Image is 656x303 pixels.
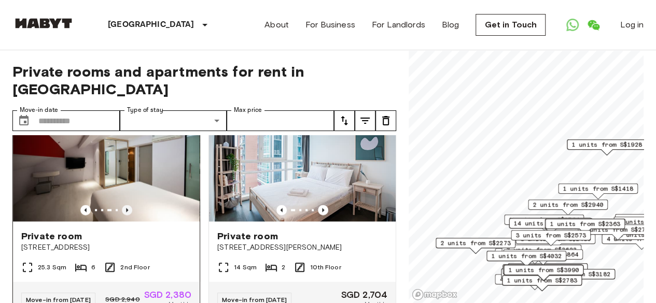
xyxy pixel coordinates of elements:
span: [STREET_ADDRESS] [21,242,191,253]
span: SGD 2,704 [341,290,387,299]
a: Log in [620,19,644,31]
p: [GEOGRAPHIC_DATA] [108,19,194,31]
div: Map marker [535,269,615,285]
div: Map marker [504,265,583,281]
span: 1 units from S$3182 [540,269,610,279]
button: tune [375,110,396,131]
span: 3 units from S$1764 [509,215,579,224]
div: Map marker [546,219,625,235]
div: Map marker [504,214,584,230]
div: Map marker [545,219,625,235]
label: Move-in date [20,106,58,114]
span: 1 units from S$1928 [571,140,642,149]
a: For Business [305,19,355,31]
div: Map marker [509,218,592,234]
span: SGD 2,380 [144,290,191,299]
button: Previous image [122,205,132,215]
span: 1 units from S$1418 [563,184,633,193]
label: Max price [234,106,262,114]
a: Open WhatsApp [562,15,583,35]
div: Map marker [495,274,575,290]
span: 2 [282,263,285,272]
label: Type of stay [127,106,163,114]
div: Map marker [528,199,608,215]
div: Map marker [515,234,595,250]
button: Previous image [80,205,91,215]
div: Map marker [503,264,582,280]
span: Private room [217,230,278,242]
button: Previous image [276,205,287,215]
img: Marketing picture of unit SG-01-042-001-02 [209,97,396,222]
img: Marketing picture of unit SG-01-127-001-001 [13,97,200,222]
span: 1 units from S$4032 [491,251,562,261]
span: 6 [91,263,95,272]
button: Previous image [318,205,328,215]
span: 14 units from S$2348 [513,219,588,228]
div: Map marker [502,275,582,291]
span: 25.3 Sqm [38,263,66,272]
div: Map marker [508,263,588,279]
span: 2 units from S$2940 [533,200,603,209]
div: Map marker [503,249,583,265]
span: Private room [21,230,82,242]
a: Blog [442,19,459,31]
span: 2 units from S$2273 [440,238,511,248]
span: Private rooms and apartments for rent in [GEOGRAPHIC_DATA] [12,63,396,98]
div: Map marker [436,238,515,254]
button: tune [334,110,355,131]
span: 10th Floor [310,263,341,272]
span: 1 units from S$3864 [508,250,578,259]
div: Map marker [486,251,566,267]
div: Map marker [501,268,581,284]
a: About [264,19,289,31]
img: Habyt [12,18,75,28]
span: 1 units from S$2363 [550,219,620,228]
span: 3 units from S$2573 [515,230,586,240]
div: Map marker [558,183,638,199]
span: 14 Sqm [234,263,257,272]
span: 2nd Floor [120,263,149,272]
div: Map marker [567,139,647,155]
button: tune [355,110,375,131]
div: Map marker [511,230,591,246]
span: [STREET_ADDRESS][PERSON_NAME] [217,242,387,253]
a: Mapbox logo [412,288,457,300]
span: 1 units from S$3990 [508,265,579,275]
button: Choose date [13,110,34,131]
a: Get in Touch [476,14,546,36]
a: Open WeChat [583,15,604,35]
span: 4 units from S$1680 [499,275,570,284]
div: Map marker [511,218,591,234]
a: For Landlords [372,19,425,31]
